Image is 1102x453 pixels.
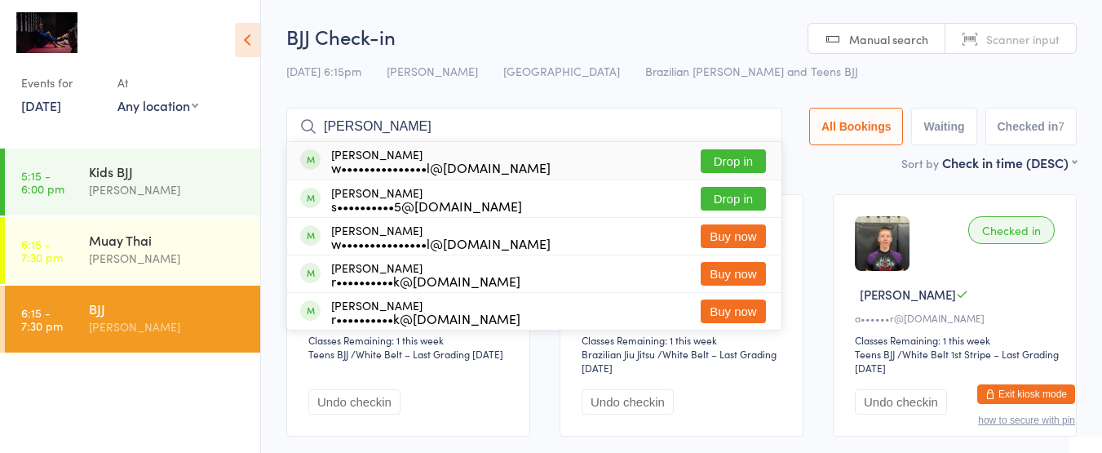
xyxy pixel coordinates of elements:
div: Teens BJJ [855,347,895,361]
div: r••••••••••k@[DOMAIN_NAME] [331,274,520,287]
a: 6:15 -7:30 pmBJJ[PERSON_NAME] [5,286,260,353]
button: Exit kiosk mode [977,384,1075,404]
button: Undo checkin [582,389,674,415]
div: BJJ [89,300,246,318]
div: Classes Remaining: 1 this week [582,333,786,347]
div: [PERSON_NAME] [331,261,520,287]
div: [PERSON_NAME] [89,180,246,199]
h2: BJJ Check-in [286,23,1077,50]
div: At [117,69,198,96]
div: w•••••••••••••••l@[DOMAIN_NAME] [331,161,551,174]
span: / White Belt – Last Grading [DATE] [351,347,503,361]
div: Kids BJJ [89,162,246,180]
img: Maryborough Martial Arts Academy [16,12,77,53]
button: Drop in [701,187,766,211]
button: Drop in [701,149,766,173]
a: 6:15 -7:30 pmMuay Thai[PERSON_NAME] [5,217,260,284]
div: [PERSON_NAME] [331,186,522,212]
span: [PERSON_NAME] [387,63,478,79]
div: Check in time (DESC) [942,153,1077,171]
a: 5:15 -6:00 pmKids BJJ[PERSON_NAME] [5,149,260,215]
div: Teens BJJ [308,347,348,361]
div: a••••••r@[DOMAIN_NAME] [855,311,1060,325]
div: Classes Remaining: 1 this week [308,333,513,347]
span: Scanner input [986,31,1060,47]
div: [PERSON_NAME] [89,318,246,336]
span: Manual search [849,31,928,47]
button: Buy now [701,262,766,286]
div: [PERSON_NAME] [331,148,551,174]
div: Checked in [968,216,1055,244]
time: 5:15 - 6:00 pm [21,169,64,195]
time: 6:15 - 7:30 pm [21,306,63,332]
div: Muay Thai [89,231,246,249]
div: 7 [1058,120,1064,133]
div: s••••••••••5@[DOMAIN_NAME] [331,199,522,212]
img: image1729498523.png [855,216,909,271]
button: Undo checkin [855,389,947,415]
input: Search [286,108,782,145]
div: [PERSON_NAME] [331,224,551,250]
button: All Bookings [809,108,904,145]
button: how to secure with pin [978,415,1075,426]
button: Buy now [701,300,766,323]
div: Brazilian Jiu Jitsu [582,347,655,361]
span: [DATE] 6:15pm [286,63,361,79]
div: Events for [21,69,101,96]
div: [PERSON_NAME] [89,249,246,268]
time: 6:15 - 7:30 pm [21,238,63,264]
span: / White Belt 1st Stripe – Last Grading [DATE] [855,347,1059,375]
span: Brazilian [PERSON_NAME] and Teens BJJ [645,63,858,79]
span: [PERSON_NAME] [860,286,956,303]
button: Checked in7 [985,108,1078,145]
label: Sort by [901,155,939,171]
div: r••••••••••k@[DOMAIN_NAME] [331,312,520,325]
button: Waiting [911,108,976,145]
span: [GEOGRAPHIC_DATA] [503,63,620,79]
div: w•••••••••••••••l@[DOMAIN_NAME] [331,237,551,250]
div: [PERSON_NAME] [331,299,520,325]
a: [DATE] [21,96,61,114]
div: Any location [117,96,198,114]
button: Undo checkin [308,389,401,415]
button: Buy now [701,224,766,248]
div: Classes Remaining: 1 this week [855,333,1060,347]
